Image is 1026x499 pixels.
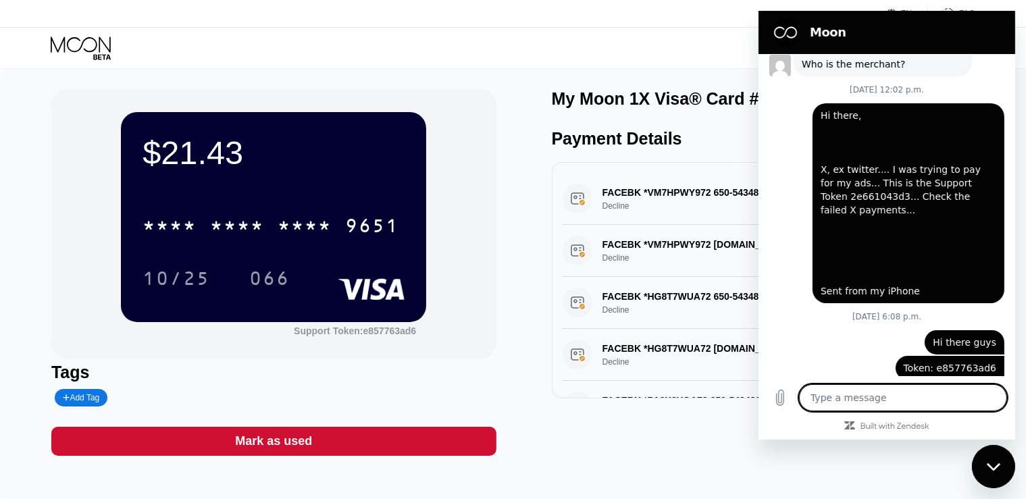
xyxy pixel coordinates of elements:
[552,89,778,109] div: My Moon 1X Visa® Card #32
[55,389,107,406] div: Add Tag
[345,217,399,238] div: 9651
[132,261,220,295] div: 10/25
[51,427,496,456] div: Mark as used
[972,445,1015,488] iframe: Button to launch messaging window, conversation in progress
[63,393,99,402] div: Add Tag
[143,134,405,172] div: $21.43
[294,325,416,336] div: Support Token:e857763ad6
[901,9,913,18] div: EN
[552,129,997,149] div: Payment Details
[294,325,416,336] div: Support Token: e857763ad6
[759,11,1015,440] iframe: Messaging window
[928,7,975,20] div: FAQ
[959,9,975,18] div: FAQ
[235,434,312,449] div: Mark as used
[239,261,300,295] div: 066
[143,269,210,291] div: 10/25
[249,269,290,291] div: 066
[887,7,928,20] div: EN
[51,363,496,382] div: Tags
